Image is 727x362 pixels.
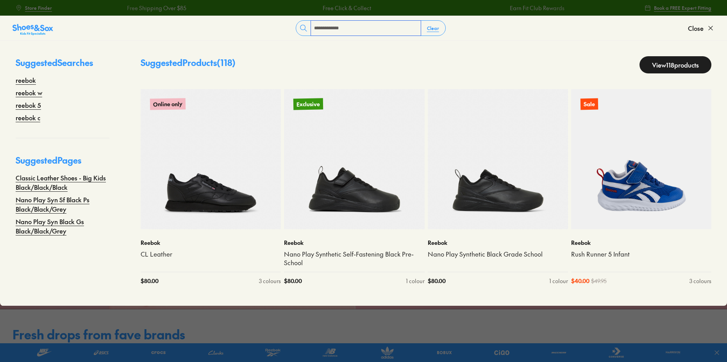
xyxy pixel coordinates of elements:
[284,250,424,267] a: Nano Play Synthetic Self-Fastening Black Pre-School
[16,217,109,235] a: Nano Play Syn Black Gs Black/Black/Grey
[16,1,52,15] a: Store Finder
[217,57,236,68] span: ( 118 )
[571,250,711,259] a: Rush Runner 5 Infant
[16,88,42,97] a: reebok w
[126,4,186,12] a: Free Shipping Over $85
[13,23,53,36] img: SNS_Logo_Responsive.svg
[688,23,704,33] span: Close
[284,277,302,285] span: $ 80.00
[141,56,236,73] p: Suggested Products
[549,277,568,285] div: 1 colour
[421,21,445,35] button: Clear
[406,277,425,285] div: 1 colour
[150,98,186,110] p: Online only
[428,277,446,285] span: $ 80.00
[293,98,323,110] p: Exclusive
[509,4,564,12] a: Earn Fit Club Rewards
[259,277,281,285] div: 3 colours
[16,100,41,110] a: reebok 5
[16,113,40,122] a: reebok c
[645,1,711,15] a: Book a FREE Expert Fitting
[581,98,598,110] p: Sale
[639,56,711,73] a: View118products
[571,239,711,247] p: Reebok
[25,4,52,11] span: Store Finder
[16,56,109,75] p: Suggested Searches
[141,277,159,285] span: $ 80.00
[688,20,714,37] button: Close
[141,89,281,229] a: Online only
[16,173,109,192] a: Classic Leather Shoes - Big Kids Black/Black/Black
[322,4,370,12] a: Free Click & Collect
[141,239,281,247] p: Reebok
[284,89,424,229] a: Exclusive
[16,154,109,173] p: Suggested Pages
[591,277,607,285] span: $ 49.95
[428,239,568,247] p: Reebok
[13,22,53,34] a: Shoes &amp; Sox
[689,277,711,285] div: 3 colours
[428,250,568,259] a: Nano Play Synthetic Black Grade School
[571,277,589,285] span: $ 40.00
[284,239,424,247] p: Reebok
[654,4,711,11] span: Book a FREE Expert Fitting
[571,89,711,229] a: Sale
[141,250,281,259] a: CL Leather
[16,195,109,214] a: Nano Play Syn Sf Black Ps Black/Black/Grey
[16,75,36,85] a: reebok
